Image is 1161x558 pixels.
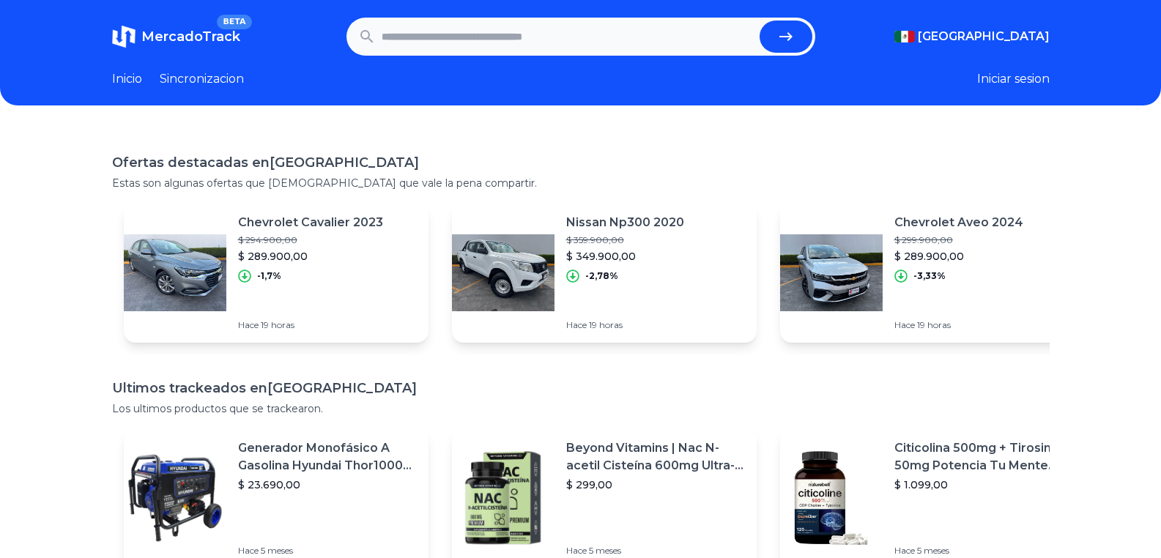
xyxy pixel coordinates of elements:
p: $ 1.099,00 [894,477,1073,492]
p: Chevrolet Aveo 2024 [894,214,1023,231]
img: MercadoTrack [112,25,136,48]
button: [GEOGRAPHIC_DATA] [894,28,1050,45]
span: MercadoTrack [141,29,240,45]
a: Featured imageNissan Np300 2020$ 359.900,00$ 349.900,00-2,78%Hace 19 horas [452,202,757,343]
img: Featured image [452,447,554,549]
p: Generador Monofásico A Gasolina Hyundai Thor10000 P 11.5 Kw [238,439,417,475]
a: MercadoTrackBETA [112,25,240,48]
a: Featured imageChevrolet Cavalier 2023$ 294.900,00$ 289.900,00-1,7%Hace 19 horas [124,202,429,343]
p: Estas son algunas ofertas que [DEMOGRAPHIC_DATA] que vale la pena compartir. [112,176,1050,190]
p: Chevrolet Cavalier 2023 [238,214,383,231]
p: Citicolina 500mg + Tirosina 50mg Potencia Tu Mente (120caps) Sabor Sin Sabor [894,439,1073,475]
p: -3,33% [913,270,946,282]
img: Featured image [780,447,883,549]
p: $ 349.900,00 [566,249,684,264]
img: Featured image [780,221,883,324]
img: Mexico [894,31,915,42]
img: Featured image [452,221,554,324]
img: Featured image [124,447,226,549]
p: $ 289.900,00 [238,249,383,264]
p: $ 289.900,00 [894,249,1023,264]
p: -1,7% [257,270,281,282]
p: Nissan Np300 2020 [566,214,684,231]
a: Sincronizacion [160,70,244,88]
p: Hace 19 horas [894,319,1023,331]
h1: Ofertas destacadas en [GEOGRAPHIC_DATA] [112,152,1050,173]
p: Hace 19 horas [238,319,383,331]
h1: Ultimos trackeados en [GEOGRAPHIC_DATA] [112,378,1050,398]
p: -2,78% [585,270,618,282]
a: Featured imageChevrolet Aveo 2024$ 299.900,00$ 289.900,00-3,33%Hace 19 horas [780,202,1085,343]
span: [GEOGRAPHIC_DATA] [918,28,1050,45]
button: Iniciar sesion [977,70,1050,88]
p: Hace 5 meses [566,545,745,557]
img: Featured image [124,221,226,324]
p: $ 299.900,00 [894,234,1023,246]
p: Beyond Vitamins | Nac N-acetil Cisteína 600mg Ultra-premium Con Inulina De Agave (prebiótico Natu... [566,439,745,475]
p: $ 294.900,00 [238,234,383,246]
p: $ 23.690,00 [238,477,417,492]
p: Hace 19 horas [566,319,684,331]
p: Hace 5 meses [894,545,1073,557]
p: Los ultimos productos que se trackearon. [112,401,1050,416]
p: $ 299,00 [566,477,745,492]
p: Hace 5 meses [238,545,417,557]
p: $ 359.900,00 [566,234,684,246]
a: Inicio [112,70,142,88]
span: BETA [217,15,251,29]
